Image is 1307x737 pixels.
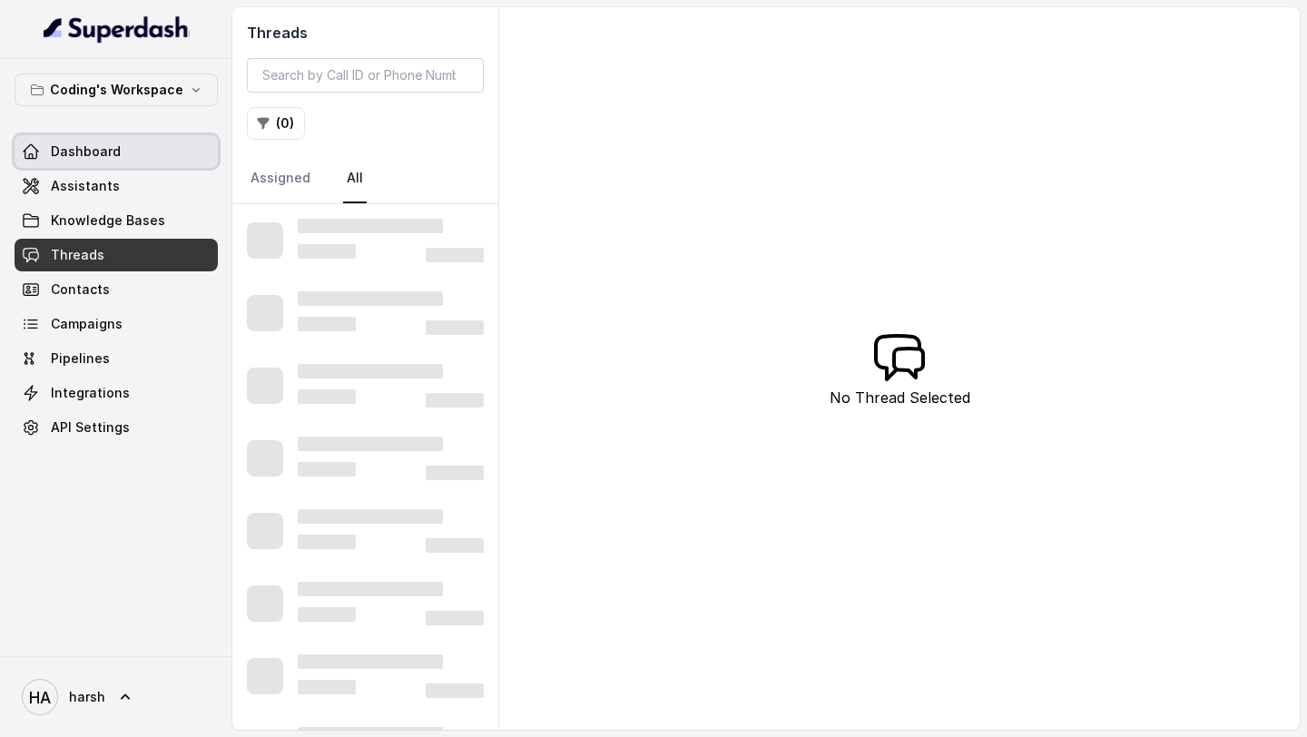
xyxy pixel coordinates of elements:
span: Threads [51,246,104,264]
text: HA [29,688,51,707]
a: Contacts [15,273,218,306]
a: API Settings [15,411,218,444]
span: Contacts [51,280,110,299]
span: Knowledge Bases [51,211,165,230]
a: Integrations [15,377,218,409]
span: Dashboard [51,142,121,161]
img: light.svg [44,15,190,44]
p: Coding's Workspace [50,79,183,101]
input: Search by Call ID or Phone Number [247,58,484,93]
h2: Threads [247,22,484,44]
p: No Thread Selected [830,387,970,408]
a: Threads [15,239,218,271]
span: Pipelines [51,349,110,368]
a: harsh [15,672,218,722]
a: Pipelines [15,342,218,375]
a: Assigned [247,154,314,203]
button: Coding's Workspace [15,74,218,106]
a: All [343,154,367,203]
a: Assistants [15,170,218,202]
a: Dashboard [15,135,218,168]
span: Assistants [51,177,120,195]
a: Campaigns [15,308,218,340]
a: Knowledge Bases [15,204,218,237]
nav: Tabs [247,154,484,203]
button: (0) [247,107,305,140]
span: Integrations [51,384,130,402]
span: harsh [69,688,105,706]
span: API Settings [51,418,130,437]
span: Campaigns [51,315,123,333]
